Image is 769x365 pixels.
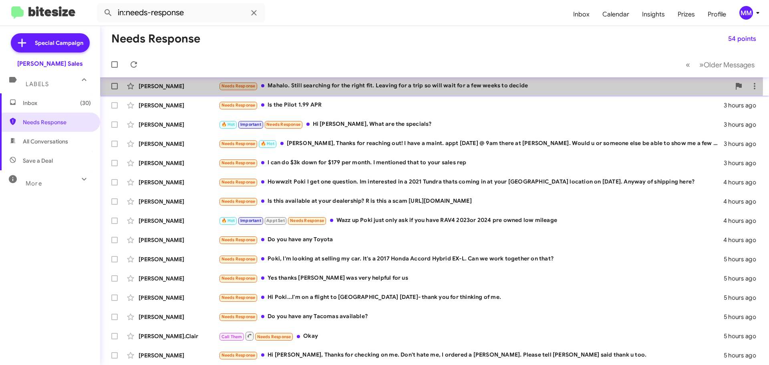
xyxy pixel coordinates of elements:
h1: Needs Response [111,32,200,45]
div: MM [739,6,753,20]
a: Profile [701,3,733,26]
div: [PERSON_NAME] [139,140,219,148]
span: Needs Response [221,179,256,185]
span: Needs Response [221,103,256,108]
div: Hi Poki...I'm on a flight to [GEOGRAPHIC_DATA] [DATE]- thank you for thinking of me. [219,293,724,302]
div: [PERSON_NAME] [139,255,219,263]
div: 4 hours ago [723,236,763,244]
div: [PERSON_NAME] [139,313,219,321]
span: » [699,60,704,70]
div: [PERSON_NAME] [139,274,219,282]
nav: Page navigation example [681,56,759,73]
span: Older Messages [704,60,755,69]
div: [PERSON_NAME] [139,198,219,206]
span: Needs Response [221,83,256,89]
a: Inbox [567,3,596,26]
span: Needs Response [266,122,300,127]
div: Is the Pilot 1.99 APR [219,101,724,110]
div: I can do $3k down for $179 per month. I mentioned that to your sales rep [219,158,724,167]
div: 5 hours ago [724,274,763,282]
div: [PERSON_NAME] [139,101,219,109]
div: 5 hours ago [724,351,763,359]
span: 54 points [728,32,756,46]
div: 5 hours ago [724,332,763,340]
div: Do you have any Tacomas available? [219,312,724,321]
div: [PERSON_NAME] Sales [17,60,83,68]
a: Calendar [596,3,636,26]
span: 🔥 Hot [261,141,274,146]
span: Needs Response [221,256,256,262]
input: Search [97,3,265,22]
div: [PERSON_NAME] [139,82,219,90]
div: Mahalo. Still searching for the right fit. Leaving for a trip so will wait for a few weeks to decide [219,81,731,91]
a: Special Campaign [11,33,90,52]
a: Prizes [671,3,701,26]
button: Previous [681,56,695,73]
span: Needs Response [221,276,256,281]
div: [PERSON_NAME].Clair [139,332,219,340]
span: Needs Response [221,353,256,358]
div: Wazz up Poki just only ask if you have RAV4 2023or 2024 pre owned low mileage [219,216,723,225]
span: 🔥 Hot [221,218,235,223]
span: Needs Response [221,237,256,242]
span: Save a Deal [23,157,53,165]
div: 4 hours ago [723,178,763,186]
span: Inbox [23,99,91,107]
div: [PERSON_NAME] [139,178,219,186]
div: Poki, I'm looking at selling my car. It's a 2017 Honda Accord Hybrid EX-L. Can we work together o... [219,254,724,264]
span: All Conversations [23,137,68,145]
div: Hi [PERSON_NAME], Thanks for checking on me. Don't hate me, I ordered a [PERSON_NAME]. Please tel... [219,351,724,360]
div: 3 hours ago [724,159,763,167]
div: 5 hours ago [724,313,763,321]
span: Needs Response [221,199,256,204]
span: 🔥 Hot [221,122,235,127]
span: Needs Response [257,334,291,339]
div: [PERSON_NAME], Thanks for reaching out! I have a maint. appt [DATE] @ 9am there at [PERSON_NAME].... [219,139,724,148]
button: 54 points [722,32,763,46]
span: Needs Response [221,141,256,146]
div: [PERSON_NAME] [139,351,219,359]
span: Needs Response [290,218,324,223]
div: 4 hours ago [723,198,763,206]
span: Needs Response [221,160,256,165]
span: More [26,180,42,187]
span: Special Campaign [35,39,83,47]
span: Appt Set [266,218,285,223]
div: Is this available at your dealership? R is this a scam [URL][DOMAIN_NAME] [219,197,723,206]
div: 3 hours ago [724,140,763,148]
span: Important [240,218,261,223]
a: Insights [636,3,671,26]
div: [PERSON_NAME] [139,236,219,244]
button: MM [733,6,760,20]
span: Needs Response [221,314,256,319]
div: 4 hours ago [723,217,763,225]
div: 3 hours ago [724,121,763,129]
span: Labels [26,81,49,88]
div: 5 hours ago [724,255,763,263]
div: 5 hours ago [724,294,763,302]
span: Needs Response [23,118,91,126]
span: Call Them [221,334,242,339]
div: Hi [PERSON_NAME], What are the specials? [219,120,724,129]
div: Yes thanks [PERSON_NAME] was very helpful for us [219,274,724,283]
span: Important [240,122,261,127]
div: Do you have any Toyota [219,235,723,244]
div: [PERSON_NAME] [139,159,219,167]
span: « [686,60,690,70]
div: [PERSON_NAME] [139,294,219,302]
div: [PERSON_NAME] [139,121,219,129]
span: (30) [80,99,91,107]
div: 3 hours ago [724,101,763,109]
div: [PERSON_NAME] [139,217,219,225]
span: Needs Response [221,295,256,300]
button: Next [695,56,759,73]
div: Howwzit Poki I get one question. Im interested in a 2021 Tundra thats coming in at your [GEOGRAPH... [219,177,723,187]
div: Okay [219,331,724,341]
